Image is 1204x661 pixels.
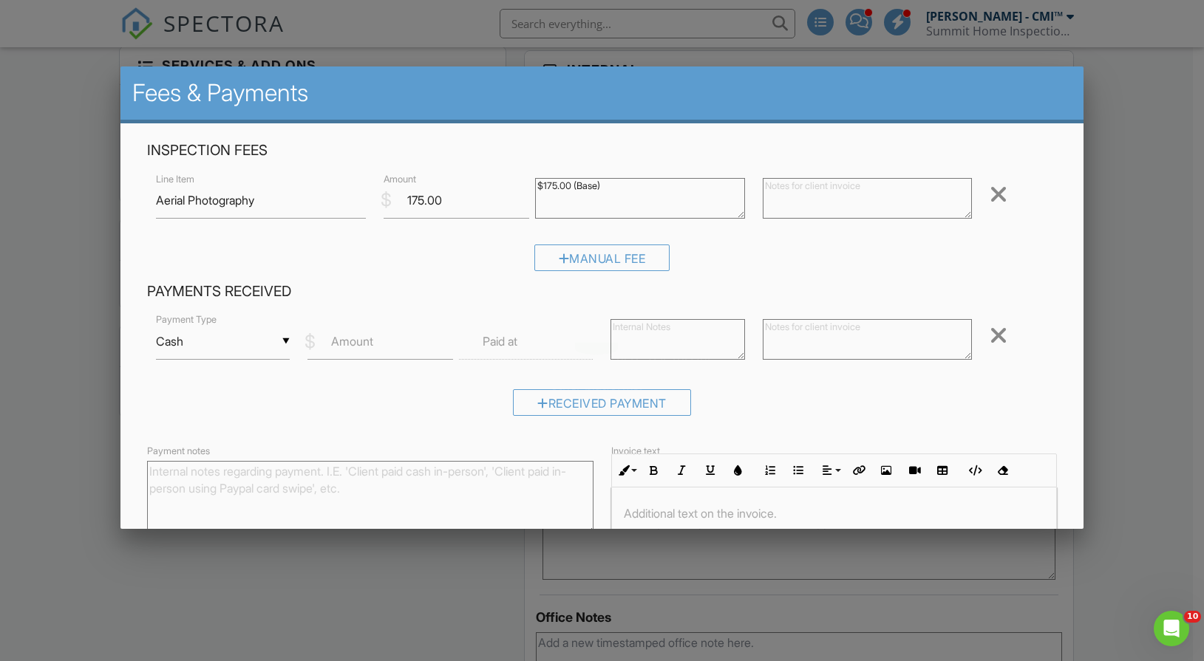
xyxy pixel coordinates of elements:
button: Insert Link (Ctrl+K) [844,456,872,484]
button: Align [816,456,844,484]
h4: Inspection Fees [147,141,1057,160]
button: Ordered List [756,456,784,484]
div: $ [381,188,392,213]
a: Manual Fee [534,255,670,270]
label: Amount [384,173,416,186]
button: Underline (Ctrl+U) [696,456,724,484]
div: Received Payment [513,389,691,416]
h2: Fees & Payments [132,78,1072,108]
button: Insert Image (Ctrl+P) [872,456,900,484]
textarea: $175.00 (Base) [535,178,745,219]
label: Line Item [156,173,194,186]
div: $ [305,329,316,355]
span: 10 [1184,611,1201,623]
button: Clear Formatting [988,456,1016,484]
button: Inline Style [612,456,640,484]
a: Received Payment [513,400,691,414]
iframe: Intercom live chat [1154,611,1189,646]
label: Payment Type [156,313,217,326]
button: Code View [960,456,988,484]
button: Insert Table [928,456,956,484]
button: Italic (Ctrl+I) [668,456,696,484]
label: Invoice text [611,445,660,458]
label: Paid at [483,333,517,349]
div: Manual Fee [534,244,670,271]
button: Unordered List [784,456,812,484]
button: Colors [724,456,752,484]
h4: Payments Received [147,282,1057,301]
button: Bold (Ctrl+B) [640,456,668,484]
label: Amount [331,333,373,349]
label: Payment notes [147,445,210,458]
button: Insert Video [900,456,928,484]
